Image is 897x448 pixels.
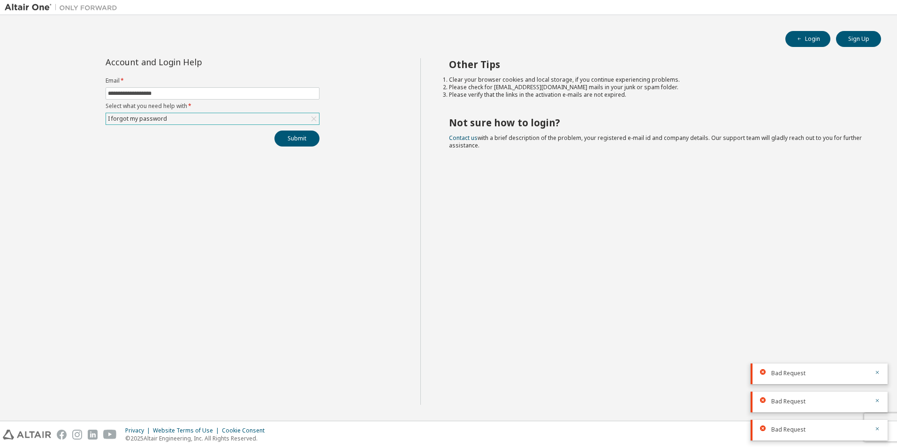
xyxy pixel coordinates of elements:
div: Website Terms of Use [153,427,222,434]
button: Login [785,31,830,47]
span: Bad Request [771,426,806,433]
span: with a brief description of the problem, your registered e-mail id and company details. Our suppo... [449,134,862,149]
h2: Not sure how to login? [449,116,865,129]
label: Email [106,77,319,85]
h2: Other Tips [449,58,865,70]
button: Sign Up [836,31,881,47]
a: Contact us [449,134,478,142]
img: Altair One [5,3,122,12]
img: linkedin.svg [88,430,98,440]
div: Account and Login Help [106,58,277,66]
span: Bad Request [771,370,806,377]
div: I forgot my password [106,113,319,124]
li: Please verify that the links in the activation e-mails are not expired. [449,91,865,99]
li: Clear your browser cookies and local storage, if you continue experiencing problems. [449,76,865,84]
div: Privacy [125,427,153,434]
li: Please check for [EMAIL_ADDRESS][DOMAIN_NAME] mails in your junk or spam folder. [449,84,865,91]
img: youtube.svg [103,430,117,440]
button: Submit [274,131,319,147]
img: altair_logo.svg [3,430,51,440]
span: Bad Request [771,398,806,405]
img: instagram.svg [72,430,82,440]
div: Cookie Consent [222,427,270,434]
img: facebook.svg [57,430,67,440]
p: © 2025 Altair Engineering, Inc. All Rights Reserved. [125,434,270,442]
label: Select what you need help with [106,102,319,110]
div: I forgot my password [106,114,168,124]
